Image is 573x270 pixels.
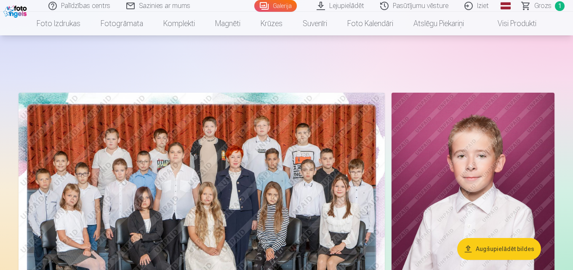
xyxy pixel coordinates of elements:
[457,238,541,260] button: Augšupielādēt bildes
[251,12,293,35] a: Krūzes
[474,12,546,35] a: Visi produkti
[205,12,251,35] a: Magnēti
[534,1,552,11] span: Grozs
[3,3,29,18] img: /fa1
[153,12,205,35] a: Komplekti
[337,12,403,35] a: Foto kalendāri
[91,12,153,35] a: Fotogrāmata
[403,12,474,35] a: Atslēgu piekariņi
[555,1,565,11] span: 1
[293,12,337,35] a: Suvenīri
[27,12,91,35] a: Foto izdrukas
